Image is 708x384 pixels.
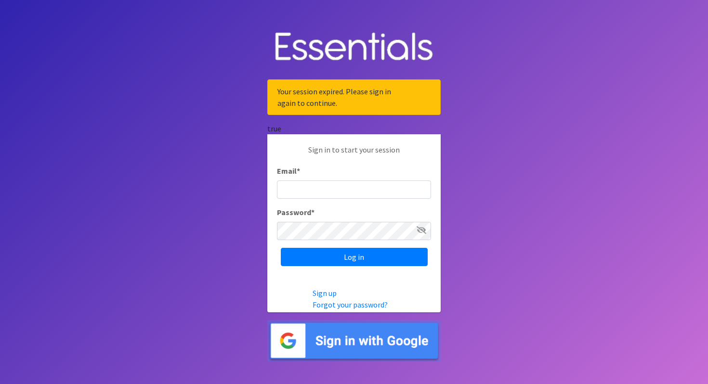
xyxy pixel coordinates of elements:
[277,165,300,177] label: Email
[277,206,315,218] label: Password
[267,79,441,115] div: Your session expired. Please sign in again to continue.
[313,300,388,309] a: Forgot your password?
[267,123,441,134] div: true
[311,207,315,217] abbr: required
[267,320,441,362] img: Sign in with Google
[297,166,300,176] abbr: required
[281,248,428,266] input: Log in
[313,288,337,298] a: Sign up
[277,144,431,165] p: Sign in to start your session
[267,23,441,72] img: Human Essentials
